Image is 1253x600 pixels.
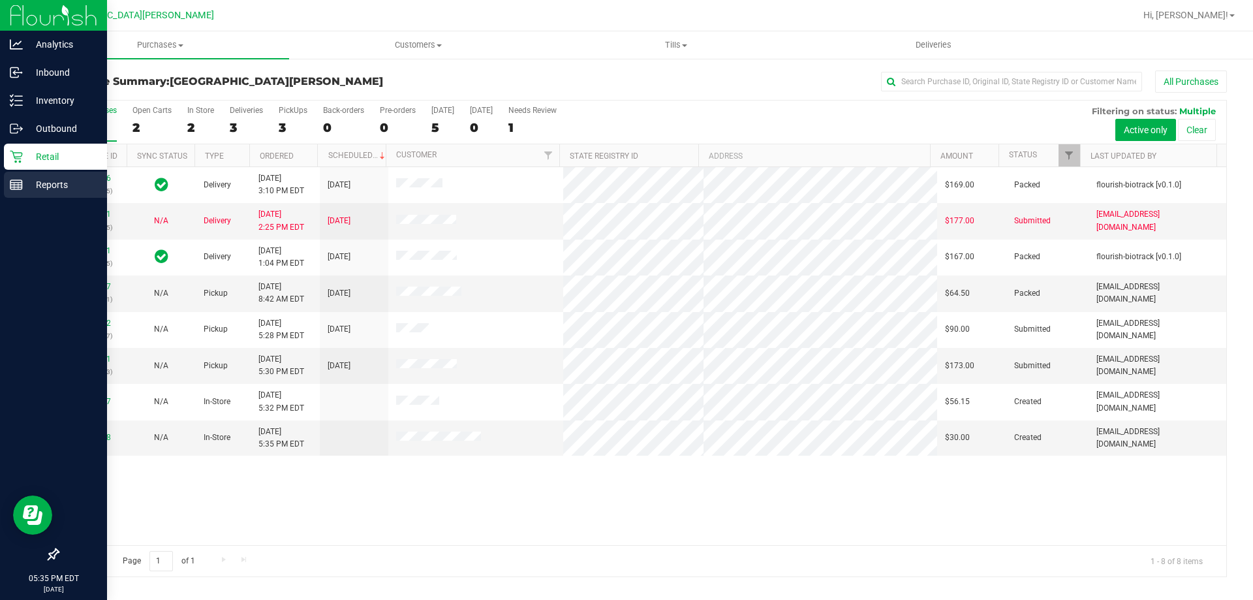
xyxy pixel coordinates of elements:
[13,496,52,535] iframe: Resource center
[1014,179,1040,191] span: Packed
[290,39,546,51] span: Customers
[470,120,493,135] div: 0
[10,66,23,79] inline-svg: Inbound
[1096,317,1218,342] span: [EMAIL_ADDRESS][DOMAIN_NAME]
[945,251,974,263] span: $167.00
[10,178,23,191] inline-svg: Reports
[154,216,168,225] span: Not Applicable
[380,120,416,135] div: 0
[1096,426,1218,450] span: [EMAIL_ADDRESS][DOMAIN_NAME]
[137,151,187,161] a: Sync Status
[328,323,350,336] span: [DATE]
[154,289,168,298] span: Not Applicable
[1115,119,1176,141] button: Active only
[155,176,168,194] span: In Sync
[508,106,557,115] div: Needs Review
[698,144,930,167] th: Address
[1059,144,1080,166] a: Filter
[154,396,168,408] button: N/A
[155,247,168,266] span: In Sync
[10,150,23,163] inline-svg: Retail
[1179,106,1216,116] span: Multiple
[945,432,970,444] span: $30.00
[74,282,111,291] a: 11811667
[23,37,101,52] p: Analytics
[6,573,101,584] p: 05:35 PM EDT
[23,65,101,80] p: Inbound
[74,319,111,328] a: 11814922
[898,39,969,51] span: Deliveries
[945,396,970,408] span: $56.15
[170,75,383,87] span: [GEOGRAPHIC_DATA][PERSON_NAME]
[328,360,350,372] span: [DATE]
[187,106,214,115] div: In Store
[204,251,231,263] span: Delivery
[1096,251,1181,263] span: flourish-biotrack [v0.1.0]
[74,355,111,364] a: 11814931
[149,551,173,571] input: 1
[1014,396,1042,408] span: Created
[204,432,230,444] span: In-Store
[258,389,304,414] span: [DATE] 5:32 PM EDT
[74,174,111,183] a: 11801506
[1096,353,1218,378] span: [EMAIL_ADDRESS][DOMAIN_NAME]
[132,106,172,115] div: Open Carts
[323,120,364,135] div: 0
[258,317,304,342] span: [DATE] 5:28 PM EDT
[258,172,304,197] span: [DATE] 3:10 PM EDT
[10,38,23,51] inline-svg: Analytics
[154,360,168,372] button: N/A
[154,323,168,336] button: N/A
[323,106,364,115] div: Back-orders
[258,281,304,306] span: [DATE] 8:42 AM EDT
[945,215,974,227] span: $177.00
[1096,208,1218,233] span: [EMAIL_ADDRESS][DOMAIN_NAME]
[154,287,168,300] button: N/A
[1009,150,1037,159] a: Status
[53,10,214,21] span: [GEOGRAPHIC_DATA][PERSON_NAME]
[328,287,350,300] span: [DATE]
[547,31,805,59] a: Tills
[154,432,168,444] button: N/A
[258,208,304,233] span: [DATE] 2:25 PM EDT
[204,287,228,300] span: Pickup
[23,121,101,136] p: Outbound
[258,353,304,378] span: [DATE] 5:30 PM EDT
[1014,360,1051,372] span: Submitted
[258,426,304,450] span: [DATE] 5:35 PM EDT
[538,144,559,166] a: Filter
[945,323,970,336] span: $90.00
[570,151,638,161] a: State Registry ID
[396,150,437,159] a: Customer
[23,177,101,193] p: Reports
[431,120,454,135] div: 5
[74,433,111,442] a: 11814978
[945,360,974,372] span: $173.00
[548,39,804,51] span: Tills
[204,360,228,372] span: Pickup
[74,397,111,406] a: 11814967
[1178,119,1216,141] button: Clear
[279,106,307,115] div: PickUps
[154,433,168,442] span: Not Applicable
[431,106,454,115] div: [DATE]
[1092,106,1177,116] span: Filtering on status:
[204,323,228,336] span: Pickup
[57,76,447,87] h3: Purchase Summary:
[1014,323,1051,336] span: Submitted
[204,396,230,408] span: In-Store
[1096,281,1218,306] span: [EMAIL_ADDRESS][DOMAIN_NAME]
[154,397,168,406] span: Not Applicable
[1014,215,1051,227] span: Submitted
[154,361,168,370] span: Not Applicable
[328,151,388,160] a: Scheduled
[1091,151,1156,161] a: Last Updated By
[289,31,547,59] a: Customers
[10,94,23,107] inline-svg: Inventory
[881,72,1142,91] input: Search Purchase ID, Original ID, State Registry ID or Customer Name...
[23,93,101,108] p: Inventory
[23,149,101,165] p: Retail
[132,120,172,135] div: 2
[31,31,289,59] a: Purchases
[204,179,231,191] span: Delivery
